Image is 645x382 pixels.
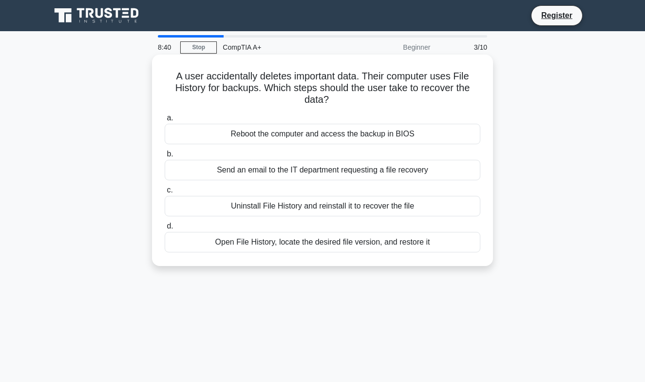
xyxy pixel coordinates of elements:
[152,38,180,57] div: 8:40
[535,9,578,21] a: Register
[180,41,217,54] a: Stop
[165,196,480,216] div: Uninstall File History and reinstall it to recover the file
[165,160,480,180] div: Send an email to the IT department requesting a file recovery
[436,38,493,57] div: 3/10
[167,150,173,158] span: b.
[217,38,351,57] div: CompTIA A+
[167,114,173,122] span: a.
[165,124,480,144] div: Reboot the computer and access the backup in BIOS
[165,232,480,252] div: Open File History, locate the desired file version, and restore it
[351,38,436,57] div: Beginner
[164,70,481,106] h5: A user accidentally deletes important data. Their computer uses File History for backups. Which s...
[167,222,173,230] span: d.
[167,186,172,194] span: c.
